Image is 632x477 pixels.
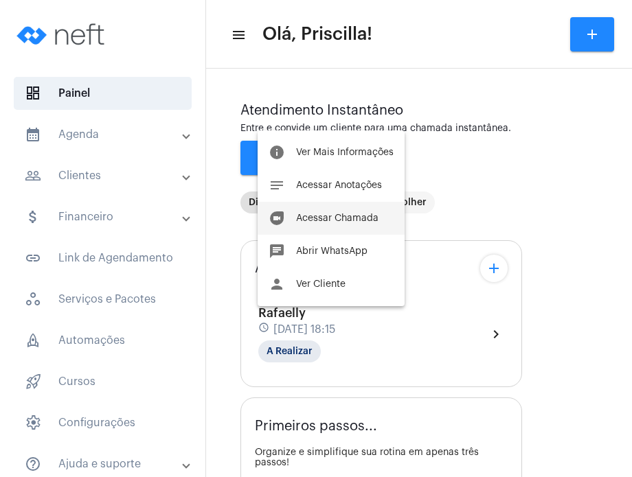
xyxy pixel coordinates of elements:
span: Acessar Chamada [296,213,379,223]
mat-icon: notes [269,177,285,194]
span: Acessar Anotações [296,181,382,190]
mat-icon: duo [269,210,285,226]
span: Ver Mais Informações [296,148,394,157]
mat-icon: chat [269,243,285,259]
span: Abrir WhatsApp [296,246,368,256]
mat-icon: info [269,144,285,161]
mat-icon: person [269,276,285,292]
span: Ver Cliente [296,279,346,289]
